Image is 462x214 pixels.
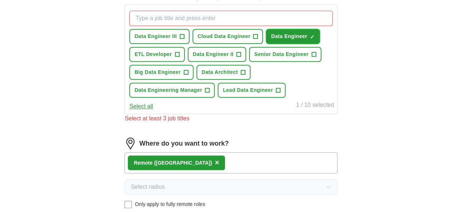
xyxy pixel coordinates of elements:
span: Select radius [131,183,165,191]
span: Senior Data Engineer [254,50,309,58]
span: Data Engineer III [134,33,177,40]
span: Data Engineer II [193,50,233,58]
span: Data Architect [202,68,238,76]
button: Big Data Engineer [129,65,194,80]
button: Senior Data Engineer [249,47,321,62]
input: Type a job title and press enter [129,11,332,26]
button: Data Engineer III [129,29,190,44]
span: × [215,158,219,166]
button: Data Architect [196,65,251,80]
button: × [215,157,219,168]
button: Select all [129,102,153,111]
span: Data Engineering Manager [134,86,202,94]
span: Big Data Engineer [134,68,181,76]
button: Data Engineer II [188,47,246,62]
span: ✓ [310,34,314,40]
span: Only apply to fully remote roles [135,200,205,208]
button: Data Engineer✓ [266,29,320,44]
span: Lead Data Engineer [223,86,273,94]
div: Remote ([GEOGRAPHIC_DATA]) [134,159,212,167]
img: location.png [125,138,136,149]
button: ETL Developer [129,47,184,62]
span: Data Engineer [271,33,307,40]
span: Cloud Data Engineer [198,33,250,40]
button: Cloud Data Engineer [192,29,263,44]
button: Lead Data Engineer [218,83,286,98]
div: Select at least 3 job titles [125,114,337,123]
div: 1 / 10 selected [296,101,334,111]
button: Data Engineering Manager [129,83,215,98]
span: ETL Developer [134,50,172,58]
button: Select radius [125,179,337,195]
label: Where do you want to work? [139,139,229,149]
input: Only apply to fully remote roles [125,201,132,208]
